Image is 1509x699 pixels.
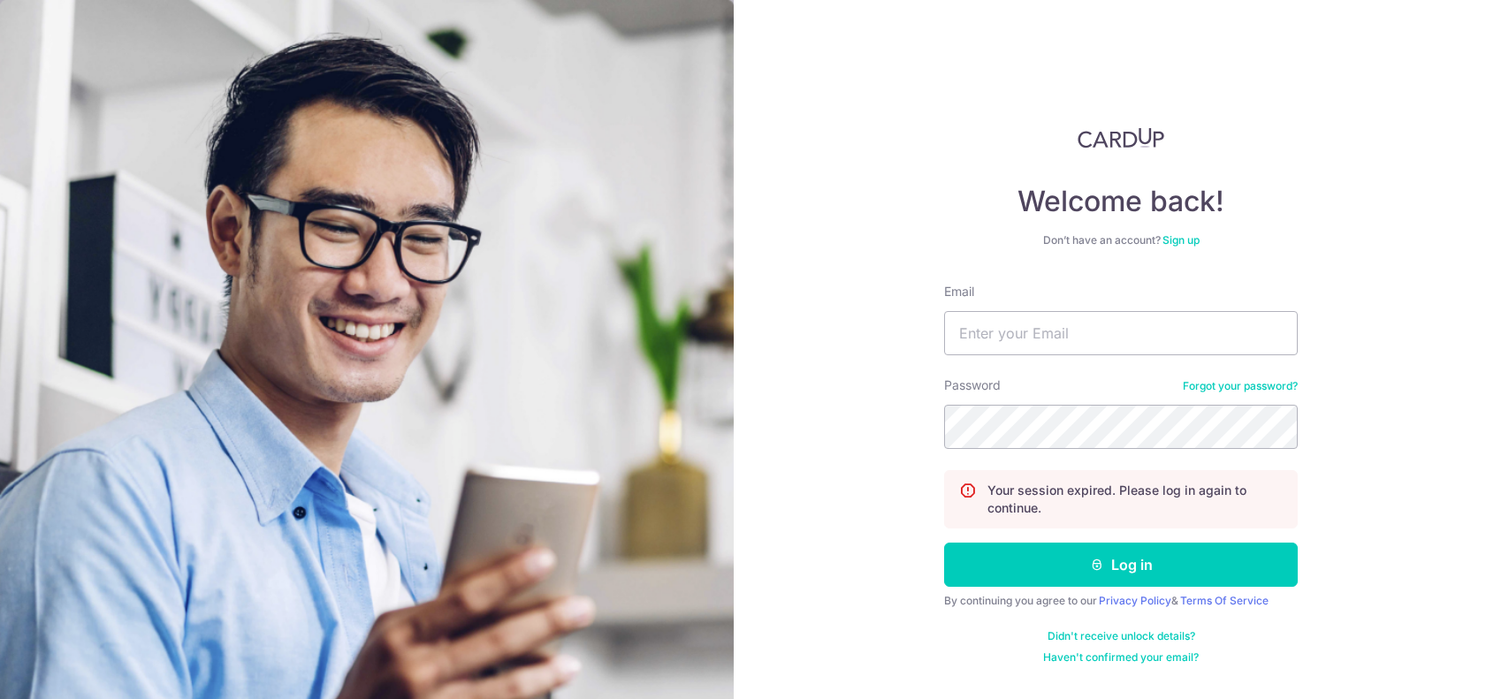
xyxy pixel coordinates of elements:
a: Privacy Policy [1099,594,1171,607]
button: Log in [944,543,1298,587]
a: Forgot your password? [1183,379,1298,393]
a: Haven't confirmed your email? [1043,650,1199,665]
input: Enter your Email [944,311,1298,355]
div: By continuing you agree to our & [944,594,1298,608]
a: Didn't receive unlock details? [1048,629,1195,643]
h4: Welcome back! [944,184,1298,219]
p: Your session expired. Please log in again to continue. [987,482,1283,517]
a: Terms Of Service [1180,594,1269,607]
label: Password [944,376,1001,394]
img: CardUp Logo [1078,127,1164,148]
div: Don’t have an account? [944,233,1298,247]
a: Sign up [1162,233,1200,247]
label: Email [944,283,974,300]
